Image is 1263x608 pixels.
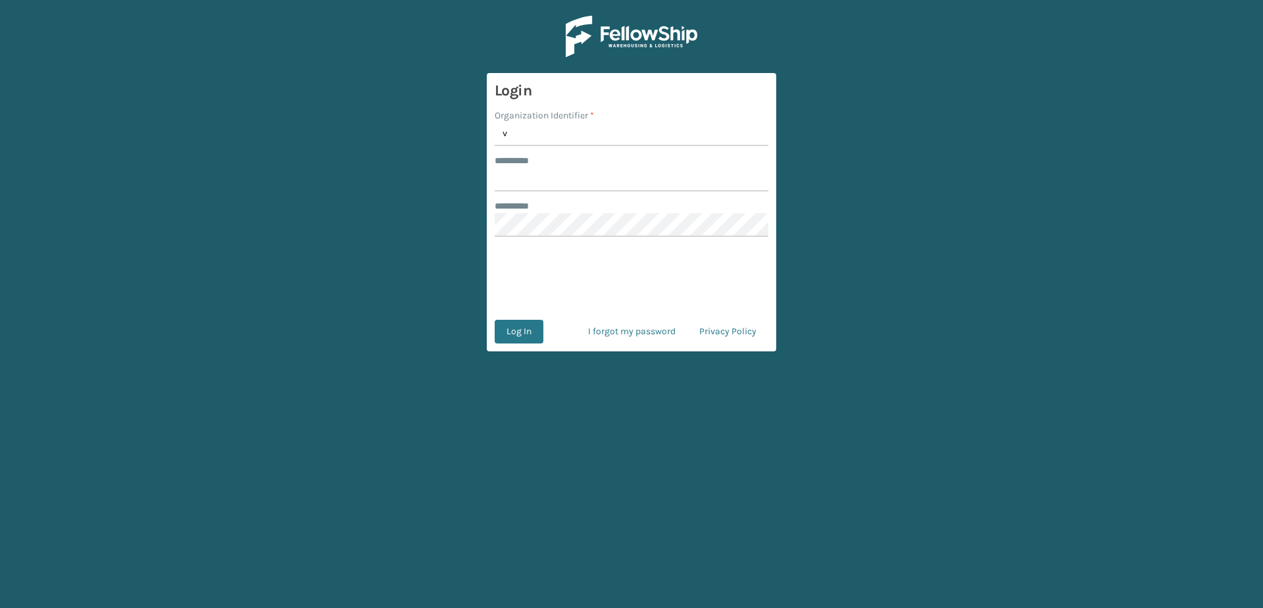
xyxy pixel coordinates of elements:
[576,320,687,343] a: I forgot my password
[687,320,768,343] a: Privacy Policy
[532,253,731,304] iframe: reCAPTCHA
[566,16,697,57] img: Logo
[495,109,594,122] label: Organization Identifier
[495,81,768,101] h3: Login
[495,320,543,343] button: Log In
